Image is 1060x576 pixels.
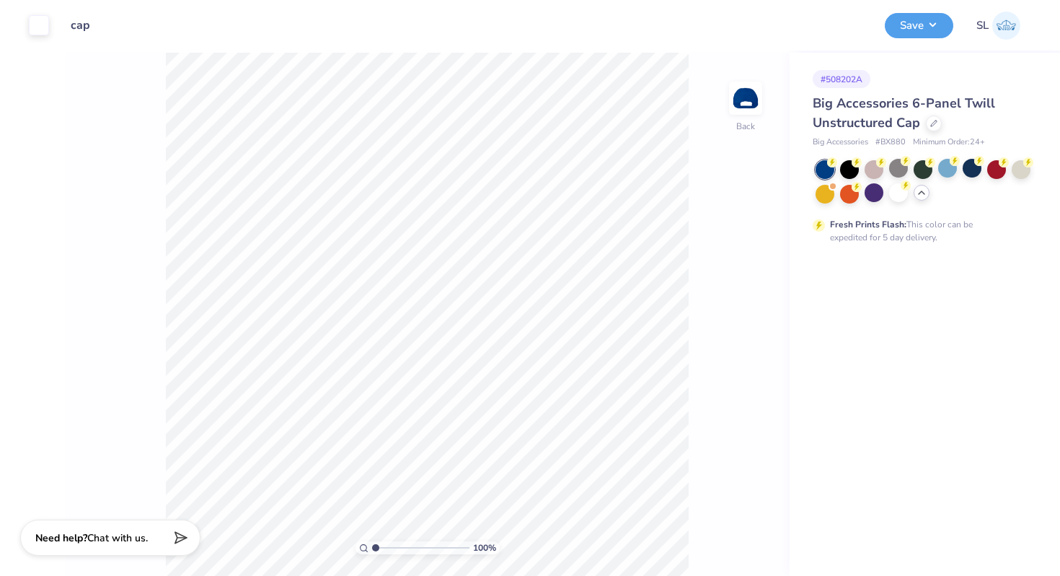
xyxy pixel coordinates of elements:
[736,120,755,133] div: Back
[473,541,496,554] span: 100 %
[87,531,148,545] span: Chat with us.
[992,12,1020,40] img: Sonia Lerner
[885,13,953,38] button: Save
[813,95,995,131] span: Big Accessories 6-Panel Twill Unstructured Cap
[60,11,131,40] input: Untitled Design
[913,136,985,149] span: Minimum Order: 24 +
[976,17,989,34] span: SL
[35,531,87,545] strong: Need help?
[731,84,760,113] img: Back
[813,136,868,149] span: Big Accessories
[830,219,906,230] strong: Fresh Prints Flash:
[976,12,1020,40] a: SL
[875,136,906,149] span: # BX880
[813,70,870,88] div: # 508202A
[830,218,1007,244] div: This color can be expedited for 5 day delivery.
